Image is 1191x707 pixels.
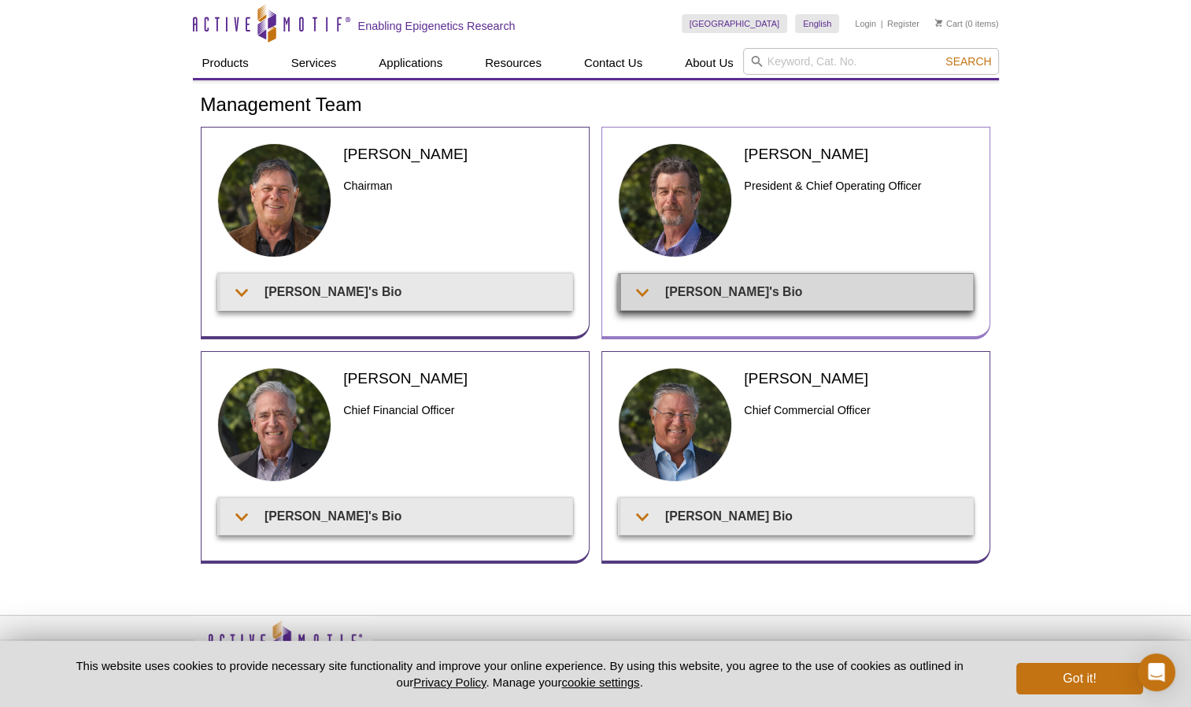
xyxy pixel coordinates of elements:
a: Register [887,18,919,29]
li: (0 items) [935,14,999,33]
img: Active Motif, [193,616,374,679]
summary: [PERSON_NAME] Bio [621,498,973,534]
img: Fritz Eibel headshot [618,368,733,483]
input: Keyword, Cat. No. [743,48,999,75]
div: Open Intercom Messenger [1137,653,1175,691]
summary: [PERSON_NAME]'s Bio [220,274,572,309]
a: Login [855,18,876,29]
h3: Chief Commercial Officer [744,401,973,420]
h1: Management Team [201,94,991,117]
a: Applications [369,48,452,78]
h2: [PERSON_NAME] [744,143,973,165]
button: Search [941,54,996,68]
a: Privacy Policy [413,676,486,689]
button: Got it! [1016,663,1142,694]
a: [GEOGRAPHIC_DATA] [682,14,788,33]
a: Services [282,48,346,78]
p: This website uses cookies to provide necessary site functionality and improve your online experie... [49,657,991,690]
img: Joe Fernandez headshot [217,143,332,258]
a: Contact Us [575,48,652,78]
h2: [PERSON_NAME] [744,368,973,389]
img: Your Cart [935,19,942,27]
img: Patrick Yount headshot [217,368,332,483]
img: Ted DeFrank headshot [618,143,733,258]
h2: [PERSON_NAME] [343,368,572,389]
h3: Chief Financial Officer [343,401,572,420]
a: Cart [935,18,963,29]
h3: Chairman [343,176,572,195]
h2: Enabling Epigenetics Research [358,19,516,33]
a: English [795,14,839,33]
summary: [PERSON_NAME]'s Bio [220,498,572,534]
li: | [881,14,883,33]
a: Products [193,48,258,78]
summary: [PERSON_NAME]'s Bio [621,274,973,309]
button: cookie settings [561,676,639,689]
h2: [PERSON_NAME] [343,143,572,165]
h3: President & Chief Operating Officer [744,176,973,195]
a: About Us [675,48,743,78]
span: Search [945,55,991,68]
a: Resources [475,48,551,78]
